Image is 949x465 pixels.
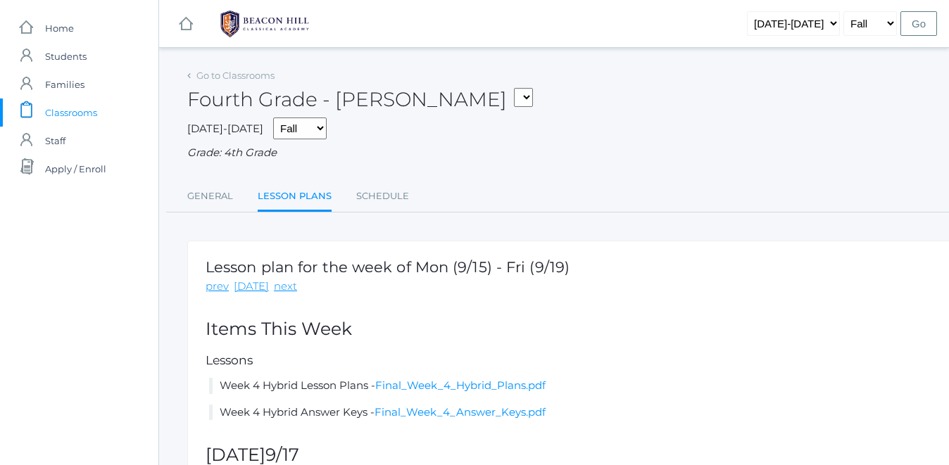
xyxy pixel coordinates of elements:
[45,42,87,70] span: Students
[265,444,299,465] span: 9/17
[45,14,74,42] span: Home
[45,127,65,155] span: Staff
[206,259,570,275] h1: Lesson plan for the week of Mon (9/15) - Fri (9/19)
[45,70,84,98] span: Families
[234,279,269,295] a: [DATE]
[900,11,937,36] input: Go
[45,155,106,183] span: Apply / Enroll
[356,182,409,210] a: Schedule
[196,70,275,81] a: Go to Classrooms
[212,6,318,42] img: BHCALogos-05-308ed15e86a5a0abce9b8dd61676a3503ac9727e845dece92d48e8588c001991.png
[274,279,297,295] a: next
[206,279,229,295] a: prev
[45,98,97,127] span: Classrooms
[187,182,233,210] a: General
[187,122,263,135] span: [DATE]-[DATE]
[375,405,546,419] a: Final_Week_4_Answer_Keys.pdf
[375,378,546,392] a: Final_Week_4_Hybrid_Plans.pdf
[187,89,533,110] h2: Fourth Grade - [PERSON_NAME]
[258,182,332,212] a: Lesson Plans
